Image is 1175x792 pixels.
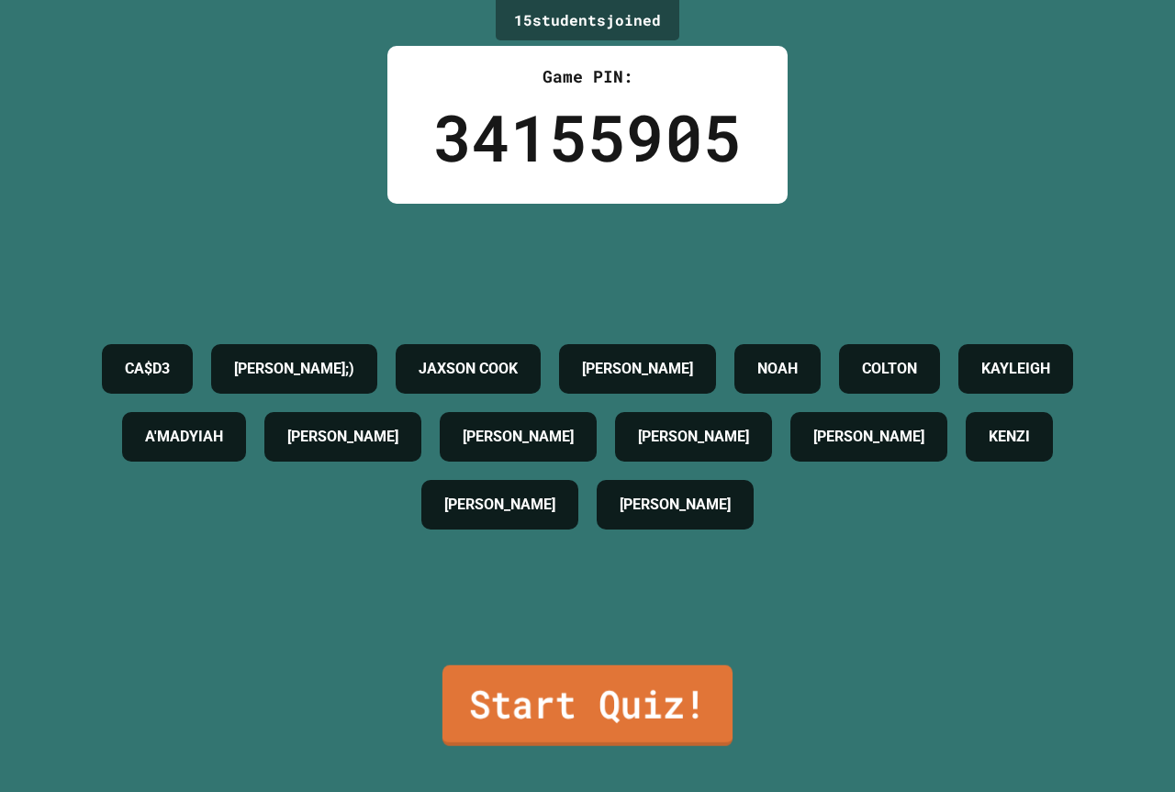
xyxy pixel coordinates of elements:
[582,358,693,380] h4: [PERSON_NAME]
[444,494,555,516] h4: [PERSON_NAME]
[145,426,223,448] h4: A'MADYIAH
[433,89,742,185] div: 34155905
[620,494,731,516] h4: [PERSON_NAME]
[981,358,1050,380] h4: KAYLEIGH
[862,358,917,380] h4: COLTON
[638,426,749,448] h4: [PERSON_NAME]
[813,426,924,448] h4: [PERSON_NAME]
[442,665,733,746] a: Start Quiz!
[419,358,518,380] h4: JAXSON COOK
[433,64,742,89] div: Game PIN:
[757,358,798,380] h4: NOAH
[287,426,398,448] h4: [PERSON_NAME]
[234,358,354,380] h4: [PERSON_NAME];)
[463,426,574,448] h4: [PERSON_NAME]
[125,358,170,380] h4: CA$D3
[989,426,1030,448] h4: KENZI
